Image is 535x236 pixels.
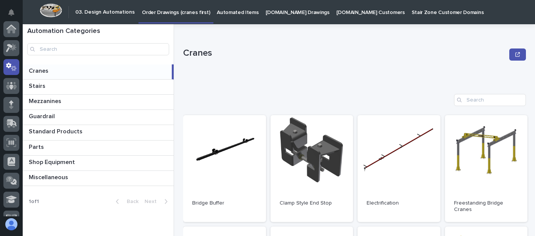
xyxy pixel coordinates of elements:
[145,199,161,204] span: Next
[183,48,506,59] p: Cranes
[23,141,174,156] a: PartsParts
[358,115,440,222] a: Electrification
[271,115,353,222] a: Clamp Style End Stop
[27,27,169,36] h1: Automation Categories
[29,81,47,90] p: Stairs
[29,66,50,75] p: Cranes
[192,200,257,206] p: Bridge Buffer
[280,200,344,206] p: Clamp Style End Stop
[29,111,56,120] p: Guardrail
[29,127,84,135] p: Standard Products
[122,199,138,204] span: Back
[29,142,45,151] p: Parts
[23,80,174,95] a: StairsStairs
[183,115,266,222] a: Bridge Buffer
[29,96,63,105] p: Mezzanines
[23,156,174,171] a: Shop EquipmentShop Equipment
[445,115,528,222] a: Freestanding Bridge Cranes
[23,110,174,125] a: GuardrailGuardrail
[40,3,62,17] img: Workspace Logo
[454,200,519,213] p: Freestanding Bridge Cranes
[23,125,174,140] a: Standard ProductsStandard Products
[23,64,174,80] a: CranesCranes
[9,9,19,21] div: Notifications
[23,192,45,211] p: 1 of 1
[3,216,19,232] button: users-avatar
[110,198,142,205] button: Back
[29,157,76,166] p: Shop Equipment
[3,5,19,20] button: Notifications
[142,198,174,205] button: Next
[29,172,70,181] p: Miscellaneous
[75,9,135,16] h2: 03. Design Automations
[23,95,174,110] a: MezzaninesMezzanines
[454,94,526,106] input: Search
[367,200,431,206] p: Electrification
[27,43,169,55] input: Search
[23,171,174,186] a: MiscellaneousMiscellaneous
